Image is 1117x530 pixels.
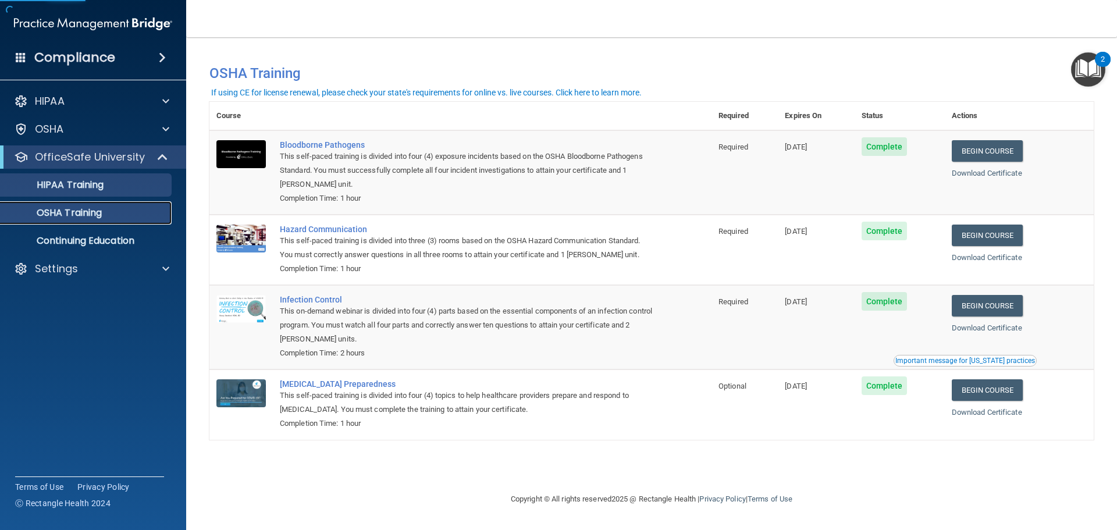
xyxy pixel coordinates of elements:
[280,262,653,276] div: Completion Time: 1 hour
[785,227,807,236] span: [DATE]
[862,137,908,156] span: Complete
[712,102,778,130] th: Required
[280,379,653,389] a: [MEDICAL_DATA] Preparedness
[280,140,653,150] a: Bloodborne Pathogens
[15,497,111,509] span: Ⓒ Rectangle Health 2024
[35,94,65,108] p: HIPAA
[718,297,748,306] span: Required
[785,382,807,390] span: [DATE]
[895,357,1035,364] div: Important message for [US_STATE] practices
[952,169,1022,177] a: Download Certificate
[280,295,653,304] a: Infection Control
[280,346,653,360] div: Completion Time: 2 hours
[35,122,64,136] p: OSHA
[785,143,807,151] span: [DATE]
[209,65,1094,81] h4: OSHA Training
[280,417,653,431] div: Completion Time: 1 hour
[14,122,169,136] a: OSHA
[14,262,169,276] a: Settings
[952,408,1022,417] a: Download Certificate
[14,94,169,108] a: HIPAA
[952,323,1022,332] a: Download Certificate
[855,102,945,130] th: Status
[952,225,1023,246] a: Begin Course
[894,355,1037,367] button: Read this if you are a dental practitioner in the state of CA
[439,481,864,518] div: Copyright © All rights reserved 2025 @ Rectangle Health | |
[1071,52,1105,87] button: Open Resource Center, 2 new notifications
[77,481,130,493] a: Privacy Policy
[14,150,169,164] a: OfficeSafe University
[699,495,745,503] a: Privacy Policy
[778,102,854,130] th: Expires On
[952,253,1022,262] a: Download Certificate
[209,102,273,130] th: Course
[280,150,653,191] div: This self-paced training is divided into four (4) exposure incidents based on the OSHA Bloodborne...
[14,12,172,35] img: PMB logo
[34,49,115,66] h4: Compliance
[952,379,1023,401] a: Begin Course
[718,143,748,151] span: Required
[15,481,63,493] a: Terms of Use
[718,382,746,390] span: Optional
[718,227,748,236] span: Required
[209,87,643,98] button: If using CE for license renewal, please check your state's requirements for online vs. live cours...
[211,88,642,97] div: If using CE for license renewal, please check your state's requirements for online vs. live cours...
[280,304,653,346] div: This on-demand webinar is divided into four (4) parts based on the essential components of an inf...
[35,262,78,276] p: Settings
[1101,59,1105,74] div: 2
[280,389,653,417] div: This self-paced training is divided into four (4) topics to help healthcare providers prepare and...
[280,191,653,205] div: Completion Time: 1 hour
[8,207,102,219] p: OSHA Training
[748,495,792,503] a: Terms of Use
[35,150,145,164] p: OfficeSafe University
[280,234,653,262] div: This self-paced training is divided into three (3) rooms based on the OSHA Hazard Communication S...
[945,102,1094,130] th: Actions
[952,140,1023,162] a: Begin Course
[862,376,908,395] span: Complete
[952,295,1023,316] a: Begin Course
[8,235,166,247] p: Continuing Education
[8,179,104,191] p: HIPAA Training
[280,225,653,234] a: Hazard Communication
[785,297,807,306] span: [DATE]
[862,292,908,311] span: Complete
[862,222,908,240] span: Complete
